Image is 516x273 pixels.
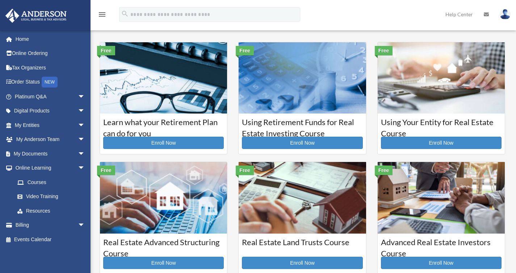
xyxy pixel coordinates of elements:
[10,204,96,218] a: Resources
[78,218,92,233] span: arrow_drop_down
[10,175,92,189] a: Courses
[5,60,96,75] a: Tax Organizers
[78,132,92,147] span: arrow_drop_down
[375,166,393,175] div: Free
[103,257,224,269] a: Enroll Now
[5,218,96,233] a: Billingarrow_drop_down
[500,9,511,20] img: User Pic
[381,237,502,255] h3: Advanced Real Estate Investors Course
[103,137,224,149] a: Enroll Now
[242,117,362,135] h3: Using Retirement Funds for Real Estate Investing Course
[3,9,69,23] img: Anderson Advisors Platinum Portal
[78,89,92,104] span: arrow_drop_down
[381,137,502,149] a: Enroll Now
[103,237,224,255] h3: Real Estate Advanced Structuring Course
[5,89,96,104] a: Platinum Q&Aarrow_drop_down
[242,237,362,255] h3: Real Estate Land Trusts Course
[5,146,96,161] a: My Documentsarrow_drop_down
[5,132,96,147] a: My Anderson Teamarrow_drop_down
[5,161,96,175] a: Online Learningarrow_drop_down
[78,104,92,119] span: arrow_drop_down
[78,161,92,176] span: arrow_drop_down
[98,10,106,19] i: menu
[375,46,393,55] div: Free
[236,46,254,55] div: Free
[381,117,502,135] h3: Using Your Entity for Real Estate Course
[236,166,254,175] div: Free
[381,257,502,269] a: Enroll Now
[98,13,106,19] a: menu
[42,77,58,88] div: NEW
[10,189,96,204] a: Video Training
[5,118,96,132] a: My Entitiesarrow_drop_down
[97,46,115,55] div: Free
[103,117,224,135] h3: Learn what your Retirement Plan can do for you
[97,166,115,175] div: Free
[5,46,96,61] a: Online Ordering
[5,104,96,118] a: Digital Productsarrow_drop_down
[242,137,362,149] a: Enroll Now
[5,32,96,46] a: Home
[242,257,362,269] a: Enroll Now
[78,146,92,161] span: arrow_drop_down
[78,118,92,133] span: arrow_drop_down
[121,10,129,18] i: search
[5,232,96,247] a: Events Calendar
[5,75,96,90] a: Order StatusNEW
